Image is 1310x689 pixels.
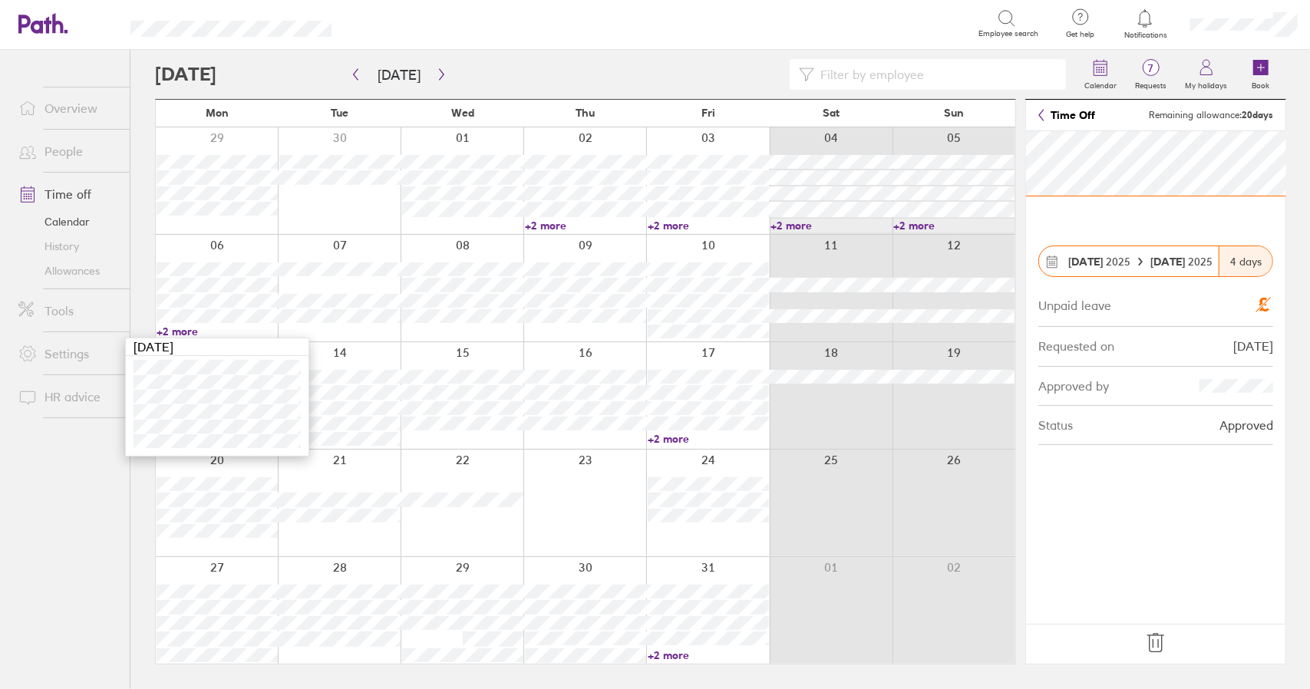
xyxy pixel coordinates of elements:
[6,209,130,234] a: Calendar
[1219,246,1272,276] div: 4 days
[1038,379,1109,393] div: Approved by
[1120,31,1170,40] span: Notifications
[126,338,309,356] div: [DATE]
[1176,77,1236,91] label: My holidays
[1149,110,1273,120] span: Remaining allowance:
[814,60,1057,89] input: Filter by employee
[1126,62,1176,74] span: 7
[576,107,595,119] span: Thu
[1126,50,1176,99] a: 7Requests
[823,107,840,119] span: Sat
[6,179,130,209] a: Time off
[770,219,892,232] a: +2 more
[1242,109,1273,120] strong: 20 days
[6,93,130,124] a: Overview
[373,16,412,30] div: Search
[6,234,130,259] a: History
[893,219,1015,232] a: +2 more
[1068,255,1130,268] span: 2025
[1038,418,1073,432] div: Status
[1176,50,1236,99] a: My holidays
[365,62,433,87] button: [DATE]
[1038,295,1111,312] div: Unpaid leave
[648,432,769,446] a: +2 more
[6,338,130,369] a: Settings
[648,219,769,232] a: +2 more
[1055,30,1105,39] span: Get help
[1068,255,1103,269] strong: [DATE]
[1075,50,1126,99] a: Calendar
[451,107,474,119] span: Wed
[525,219,646,232] a: +2 more
[1075,77,1126,91] label: Calendar
[1219,418,1273,432] div: Approved
[1233,339,1273,353] div: [DATE]
[1150,255,1188,269] strong: [DATE]
[701,107,715,119] span: Fri
[978,29,1038,38] span: Employee search
[1150,255,1213,268] span: 2025
[6,259,130,283] a: Allowances
[1038,109,1095,121] a: Time Off
[1126,77,1176,91] label: Requests
[944,107,964,119] span: Sun
[331,107,348,119] span: Tue
[6,381,130,412] a: HR advice
[6,295,130,326] a: Tools
[648,648,769,662] a: +2 more
[1236,50,1285,99] a: Book
[6,136,130,166] a: People
[206,107,229,119] span: Mon
[157,325,278,338] a: +2 more
[1120,8,1170,40] a: Notifications
[1038,339,1114,353] div: Requested on
[1243,77,1279,91] label: Book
